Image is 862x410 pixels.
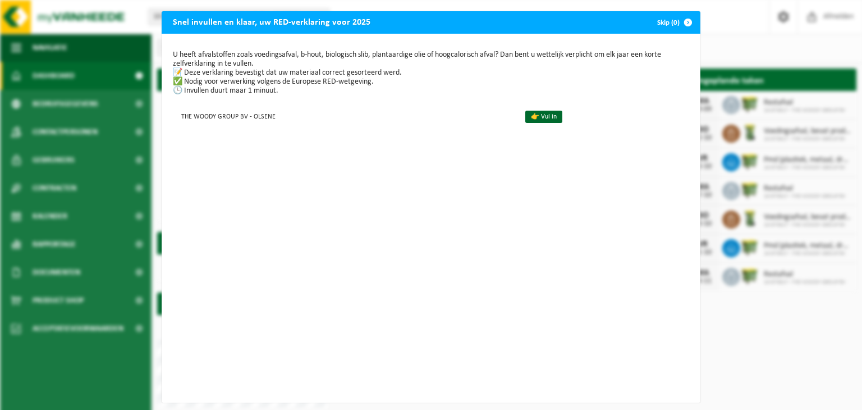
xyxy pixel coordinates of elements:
a: 👉 Vul in [525,111,562,123]
td: THE WOODY GROUP BV - OLSENE [173,107,516,125]
iframe: chat widget [6,385,187,410]
button: Skip (0) [648,11,699,34]
h2: Snel invullen en klaar, uw RED-verklaring voor 2025 [162,11,382,33]
p: U heeft afvalstoffen zoals voedingsafval, b-hout, biologisch slib, plantaardige olie of hoogcalor... [173,51,689,95]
